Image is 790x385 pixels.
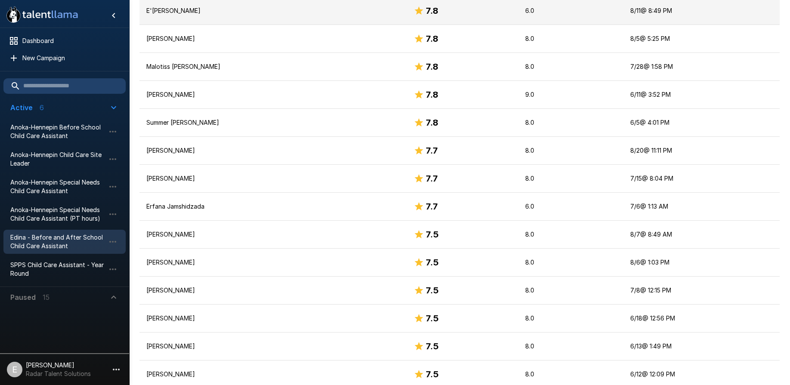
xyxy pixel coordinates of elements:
p: 8.0 [525,258,617,267]
p: 8.0 [525,230,617,239]
p: E'[PERSON_NAME] [146,6,400,15]
h6: 7.8 [426,116,438,129]
p: [PERSON_NAME] [146,258,400,267]
p: 8.0 [525,62,617,71]
p: [PERSON_NAME] [146,314,400,323]
p: 9.0 [525,90,617,99]
h6: 7.5 [426,283,439,297]
td: 7/28 @ 1:58 PM [623,53,780,81]
p: [PERSON_NAME] [146,146,400,155]
p: 8.0 [525,34,617,43]
p: 8.0 [525,146,617,155]
td: 6/11 @ 3:52 PM [623,81,780,109]
p: [PERSON_NAME] [146,90,400,99]
h6: 7.5 [426,311,439,325]
h6: 7.8 [426,88,438,102]
h6: 7.8 [426,32,438,46]
p: 8.0 [525,174,617,183]
p: [PERSON_NAME] [146,230,400,239]
td: 6/13 @ 1:49 PM [623,333,780,360]
td: 8/20 @ 11:11 PM [623,137,780,165]
p: 8.0 [525,314,617,323]
h6: 7.5 [426,339,439,353]
h6: 7.8 [426,4,438,18]
td: 8/5 @ 5:25 PM [623,25,780,53]
h6: 7.7 [426,200,438,213]
p: [PERSON_NAME] [146,370,400,379]
p: 6.0 [525,6,617,15]
td: 8/7 @ 8:49 AM [623,221,780,249]
p: 6.0 [525,202,617,211]
td: 6/5 @ 4:01 PM [623,109,780,137]
p: [PERSON_NAME] [146,342,400,351]
p: Summer [PERSON_NAME] [146,118,400,127]
p: Malotiss [PERSON_NAME] [146,62,400,71]
td: 7/15 @ 8:04 PM [623,165,780,193]
h6: 7.5 [426,367,439,381]
td: 6/18 @ 12:56 PM [623,305,780,333]
p: 8.0 [525,118,617,127]
h6: 7.7 [426,144,438,157]
p: 8.0 [525,342,617,351]
h6: 7.5 [426,256,439,269]
p: [PERSON_NAME] [146,34,400,43]
td: 8/6 @ 1:03 PM [623,249,780,277]
p: Erfana Jamshidzada [146,202,400,211]
td: 7/8 @ 12:15 PM [623,277,780,305]
td: 7/6 @ 1:13 AM [623,193,780,221]
h6: 7.8 [426,60,438,74]
h6: 7.5 [426,228,439,241]
p: 8.0 [525,286,617,295]
p: [PERSON_NAME] [146,174,400,183]
h6: 7.7 [426,172,438,185]
p: [PERSON_NAME] [146,286,400,295]
p: 8.0 [525,370,617,379]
